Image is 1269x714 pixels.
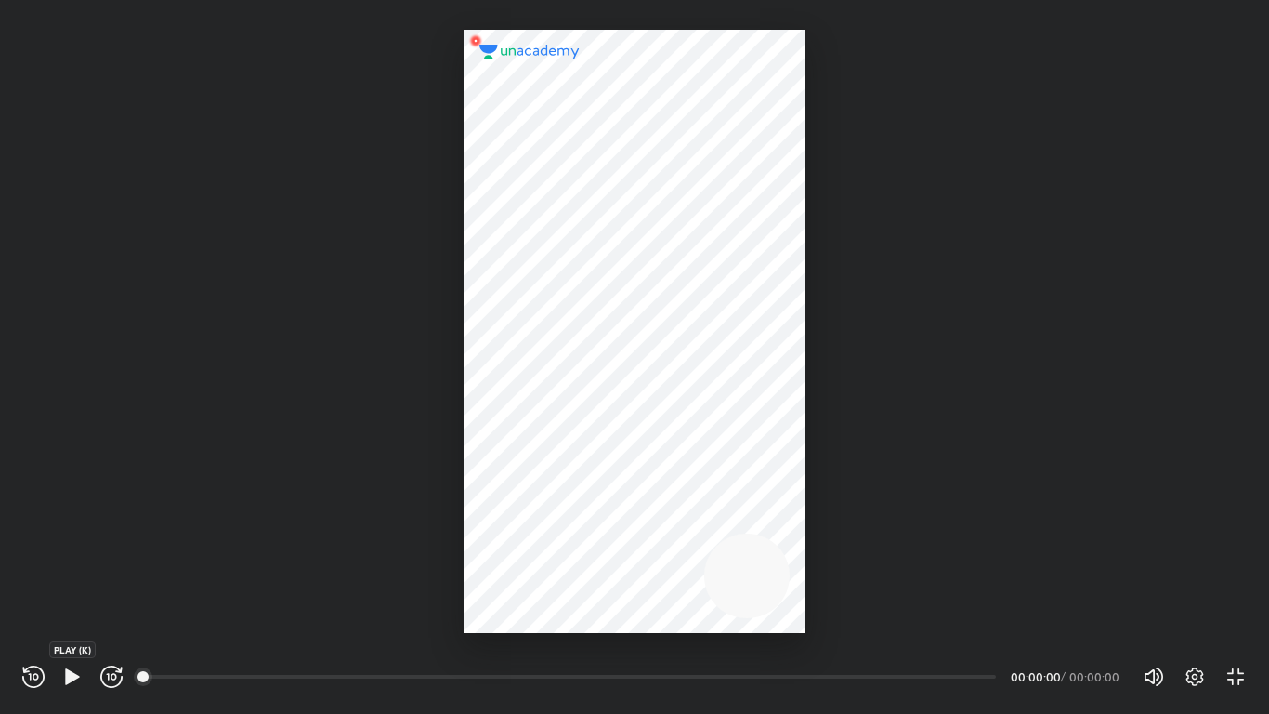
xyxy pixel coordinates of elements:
div: PLAY (K) [49,641,96,658]
div: 00:00:00 [1011,671,1057,682]
div: 00:00:00 [1069,671,1120,682]
img: logo.2a7e12a2.svg [479,45,580,59]
img: wMgqJGBwKWe8AAAAABJRU5ErkJggg== [464,30,487,52]
div: / [1061,671,1066,682]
